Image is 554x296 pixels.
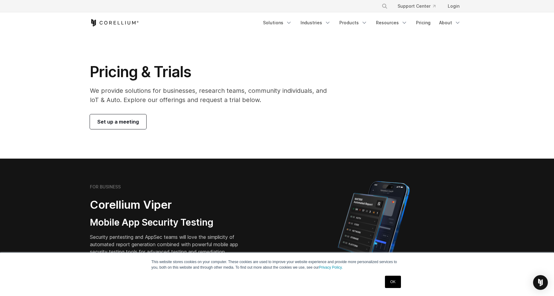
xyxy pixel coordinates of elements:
[374,1,464,12] div: Navigation Menu
[319,265,343,270] a: Privacy Policy.
[90,217,248,228] h3: Mobile App Security Testing
[385,276,401,288] a: OK
[372,17,411,28] a: Resources
[259,17,296,28] a: Solutions
[259,17,464,28] div: Navigation Menu
[97,118,139,125] span: Set up a meeting
[412,17,434,28] a: Pricing
[393,1,440,12] a: Support Center
[90,233,248,255] p: Security pentesting and AppSec teams will love the simplicity of automated report generation comb...
[297,17,334,28] a: Industries
[90,198,248,212] h2: Corellium Viper
[336,17,371,28] a: Products
[90,114,146,129] a: Set up a meeting
[435,17,464,28] a: About
[443,1,464,12] a: Login
[90,184,121,190] h6: FOR BUSINESS
[533,275,548,290] div: Open Intercom Messenger
[90,19,139,26] a: Corellium Home
[379,1,390,12] button: Search
[90,86,335,105] p: We provide solutions for businesses, research teams, community individuals, and IoT & Auto. Explo...
[90,63,335,81] h1: Pricing & Trials
[327,178,420,286] img: Corellium MATRIX automated report on iPhone showing app vulnerability test results across securit...
[152,259,403,270] p: This website stores cookies on your computer. These cookies are used to improve your website expe...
